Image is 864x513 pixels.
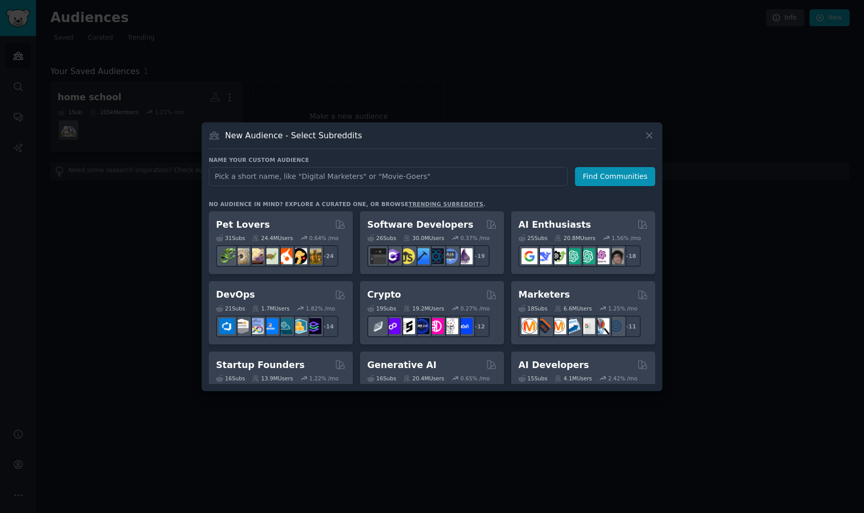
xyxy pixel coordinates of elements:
[306,305,335,312] div: 1.82 % /mo
[225,130,362,141] h3: New Audience - Select Subreddits
[248,248,264,264] img: leopardgeckos
[403,234,444,242] div: 30.0M Users
[593,248,609,264] img: OpenAIDev
[579,318,595,334] img: googleads
[518,234,547,242] div: 25 Sub s
[554,305,592,312] div: 6.6M Users
[252,375,293,382] div: 13.9M Users
[428,248,444,264] img: reactnative
[399,318,415,334] img: ethstaker
[521,248,537,264] img: GoogleGeminiAI
[611,234,641,242] div: 1.56 % /mo
[554,375,592,382] div: 4.1M Users
[216,234,245,242] div: 31 Sub s
[233,248,249,264] img: ballpython
[309,234,338,242] div: 0.64 % /mo
[216,305,245,312] div: 21 Sub s
[579,248,595,264] img: chatgpt_prompts_
[460,375,490,382] div: 0.65 % /mo
[262,248,278,264] img: turtle
[608,248,624,264] img: ArtificalIntelligence
[309,375,338,382] div: 1.22 % /mo
[518,288,570,301] h2: Marketers
[291,248,307,264] img: PetAdvice
[575,167,655,186] button: Find Communities
[385,248,401,264] img: csharp
[367,305,396,312] div: 19 Sub s
[468,316,490,337] div: + 12
[408,201,483,207] a: trending subreddits
[554,234,595,242] div: 20.8M Users
[550,318,566,334] img: AskMarketing
[442,318,458,334] img: CryptoNews
[593,318,609,334] img: MarketingResearch
[367,234,396,242] div: 26 Sub s
[518,218,591,231] h2: AI Enthusiasts
[457,318,473,334] img: defi_
[536,248,552,264] img: DeepSeek
[403,375,444,382] div: 20.4M Users
[550,248,566,264] img: AItoolsCatalog
[216,288,255,301] h2: DevOps
[262,318,278,334] img: DevOpsLinks
[317,316,338,337] div: + 14
[619,245,641,267] div: + 18
[277,248,293,264] img: cockatiel
[209,156,655,163] h3: Name your custom audience
[367,288,401,301] h2: Crypto
[521,318,537,334] img: content_marketing
[216,218,270,231] h2: Pet Lovers
[219,248,235,264] img: herpetology
[385,318,401,334] img: 0xPolygon
[442,248,458,264] img: AskComputerScience
[291,318,307,334] img: aws_cdk
[216,359,304,372] h2: Startup Founders
[608,318,624,334] img: OnlineMarketing
[619,316,641,337] div: + 11
[252,305,290,312] div: 1.7M Users
[233,318,249,334] img: AWS_Certified_Experts
[277,318,293,334] img: platformengineering
[468,245,490,267] div: + 19
[305,248,321,264] img: dogbreed
[370,318,386,334] img: ethfinance
[413,318,429,334] img: web3
[460,234,490,242] div: 0.37 % /mo
[209,167,568,186] input: Pick a short name, like "Digital Marketers" or "Movie-Goers"
[413,248,429,264] img: iOSProgramming
[518,375,547,382] div: 15 Sub s
[370,248,386,264] img: software
[216,375,245,382] div: 16 Sub s
[460,305,490,312] div: 0.27 % /mo
[252,234,293,242] div: 24.4M Users
[518,305,547,312] div: 18 Sub s
[428,318,444,334] img: defiblockchain
[367,375,396,382] div: 16 Sub s
[608,375,638,382] div: 2.42 % /mo
[457,248,473,264] img: elixir
[608,305,638,312] div: 1.25 % /mo
[209,200,485,208] div: No audience in mind? Explore a curated one, or browse .
[367,218,473,231] h2: Software Developers
[536,318,552,334] img: bigseo
[317,245,338,267] div: + 24
[565,248,581,264] img: chatgpt_promptDesign
[305,318,321,334] img: PlatformEngineers
[248,318,264,334] img: Docker_DevOps
[403,305,444,312] div: 19.2M Users
[565,318,581,334] img: Emailmarketing
[399,248,415,264] img: learnjavascript
[367,359,437,372] h2: Generative AI
[518,359,589,372] h2: AI Developers
[219,318,235,334] img: azuredevops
